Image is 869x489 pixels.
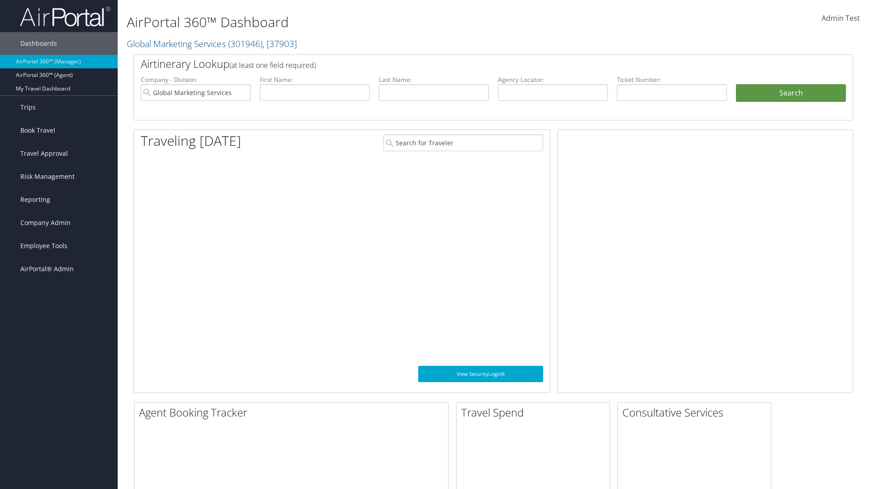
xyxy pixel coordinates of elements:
[461,405,610,420] h2: Travel Spend
[498,75,608,84] label: Agency Locator:
[20,6,110,27] img: airportal-logo.png
[141,75,251,84] label: Company - Division:
[127,13,616,32] h1: AirPortal 360™ Dashboard
[20,96,36,119] span: Trips
[20,165,75,188] span: Risk Management
[617,75,727,84] label: Ticket Number:
[20,142,68,165] span: Travel Approval
[20,188,50,211] span: Reporting
[821,13,860,23] span: Admin Test
[379,75,489,84] label: Last Name:
[821,5,860,33] a: Admin Test
[229,60,316,70] span: (at least one field required)
[622,405,771,420] h2: Consultative Services
[228,38,263,50] span: ( 301946 )
[20,119,55,142] span: Book Travel
[263,38,297,50] span: , [ 37903 ]
[20,235,67,257] span: Employee Tools
[20,258,74,280] span: AirPortal® Admin
[383,134,543,151] input: Search for Traveler
[141,56,786,72] h2: Airtinerary Lookup
[139,405,448,420] h2: Agent Booking Tracker
[20,211,71,234] span: Company Admin
[736,84,846,102] button: Search
[260,75,370,84] label: First Name:
[20,32,57,55] span: Dashboards
[418,366,543,382] a: View SecurityLogic®
[127,38,297,50] a: Global Marketing Services
[141,131,241,150] h1: Traveling [DATE]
